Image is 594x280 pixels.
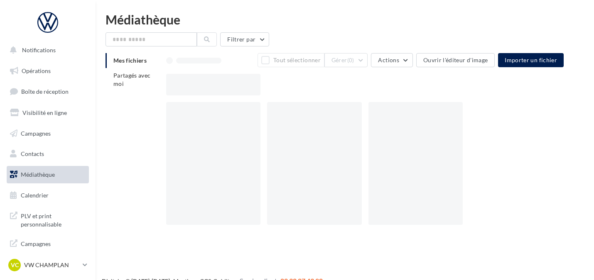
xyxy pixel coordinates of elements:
[5,166,91,183] a: Médiathèque
[11,261,19,269] span: VC
[258,53,324,67] button: Tout sélectionner
[21,171,55,178] span: Médiathèque
[113,57,147,64] span: Mes fichiers
[5,235,91,259] a: Campagnes DataOnDemand
[21,210,86,228] span: PLV et print personnalisable
[21,88,69,95] span: Boîte de réception
[5,62,91,80] a: Opérations
[505,56,557,63] span: Importer un fichier
[324,53,368,67] button: Gérer(0)
[5,207,91,231] a: PLV et print personnalisable
[5,145,91,163] a: Contacts
[106,13,584,26] div: Médiathèque
[7,257,89,273] a: VC VW CHAMPLAN
[371,53,412,67] button: Actions
[24,261,79,269] p: VW CHAMPLAN
[5,187,91,204] a: Calendrier
[22,46,56,54] span: Notifications
[220,32,269,46] button: Filtrer par
[5,125,91,142] a: Campagnes
[416,53,495,67] button: Ouvrir l'éditeur d'image
[21,150,44,157] span: Contacts
[5,83,91,100] a: Boîte de réception
[347,57,354,63] span: (0)
[5,41,87,59] button: Notifications
[113,72,151,87] span: Partagés avec moi
[21,192,49,199] span: Calendrier
[5,104,91,122] a: Visibilité en ligne
[378,56,399,63] span: Actions
[21,238,86,256] span: Campagnes DataOnDemand
[22,109,67,116] span: Visibilité en ligne
[21,129,51,136] span: Campagnes
[22,67,51,74] span: Opérations
[498,53,564,67] button: Importer un fichier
